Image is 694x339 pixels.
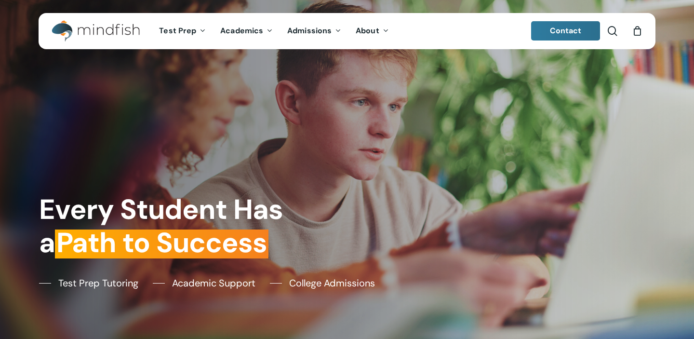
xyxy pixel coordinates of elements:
[152,27,213,35] a: Test Prep
[348,27,396,35] a: About
[159,26,196,36] span: Test Prep
[289,276,375,290] span: College Admissions
[550,26,582,36] span: Contact
[153,276,255,290] a: Academic Support
[280,27,348,35] a: Admissions
[531,21,601,41] a: Contact
[55,225,268,261] em: Path to Success
[172,276,255,290] span: Academic Support
[39,276,138,290] a: Test Prep Tutoring
[39,193,341,259] h1: Every Student Has a
[58,276,138,290] span: Test Prep Tutoring
[152,13,396,49] nav: Main Menu
[213,27,280,35] a: Academics
[270,276,375,290] a: College Admissions
[356,26,379,36] span: About
[287,26,332,36] span: Admissions
[39,13,655,49] header: Main Menu
[220,26,263,36] span: Academics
